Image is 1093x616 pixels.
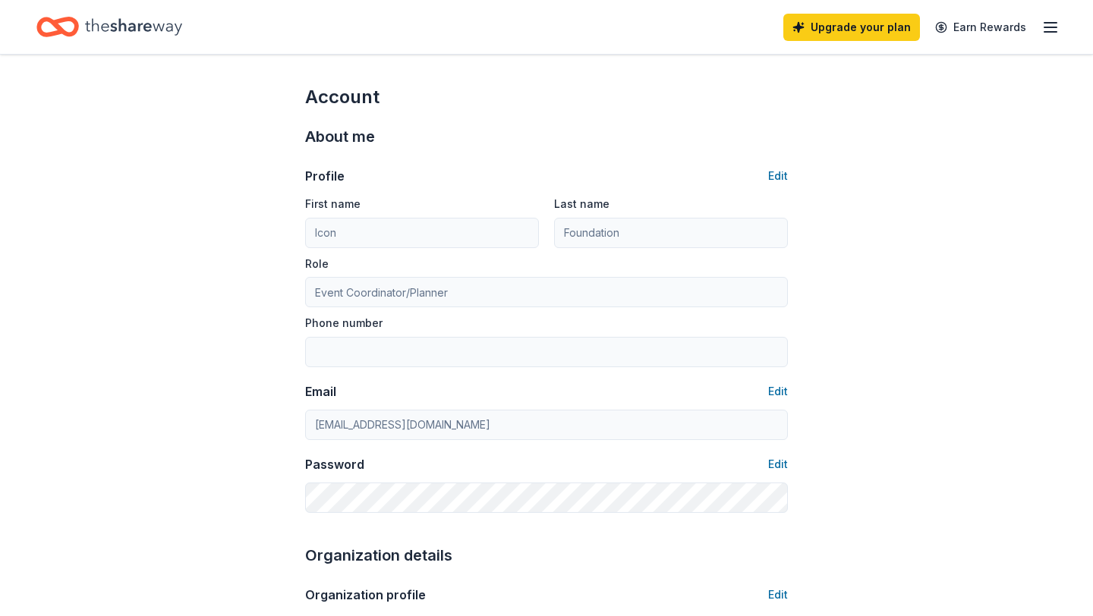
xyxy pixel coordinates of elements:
a: Home [36,9,182,45]
div: Organization details [305,543,788,567]
label: First name [305,196,361,212]
a: Earn Rewards [926,14,1035,41]
button: Edit [768,382,788,401]
div: Organization profile [305,586,426,604]
div: Profile [305,167,345,185]
a: Upgrade your plan [783,14,920,41]
label: Phone number [305,316,383,331]
div: Account [305,85,788,109]
label: Last name [554,196,609,212]
div: Password [305,455,364,473]
button: Edit [768,455,788,473]
div: About me [305,124,788,149]
label: Role [305,256,329,272]
button: Edit [768,167,788,185]
div: Email [305,382,336,401]
button: Edit [768,586,788,604]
